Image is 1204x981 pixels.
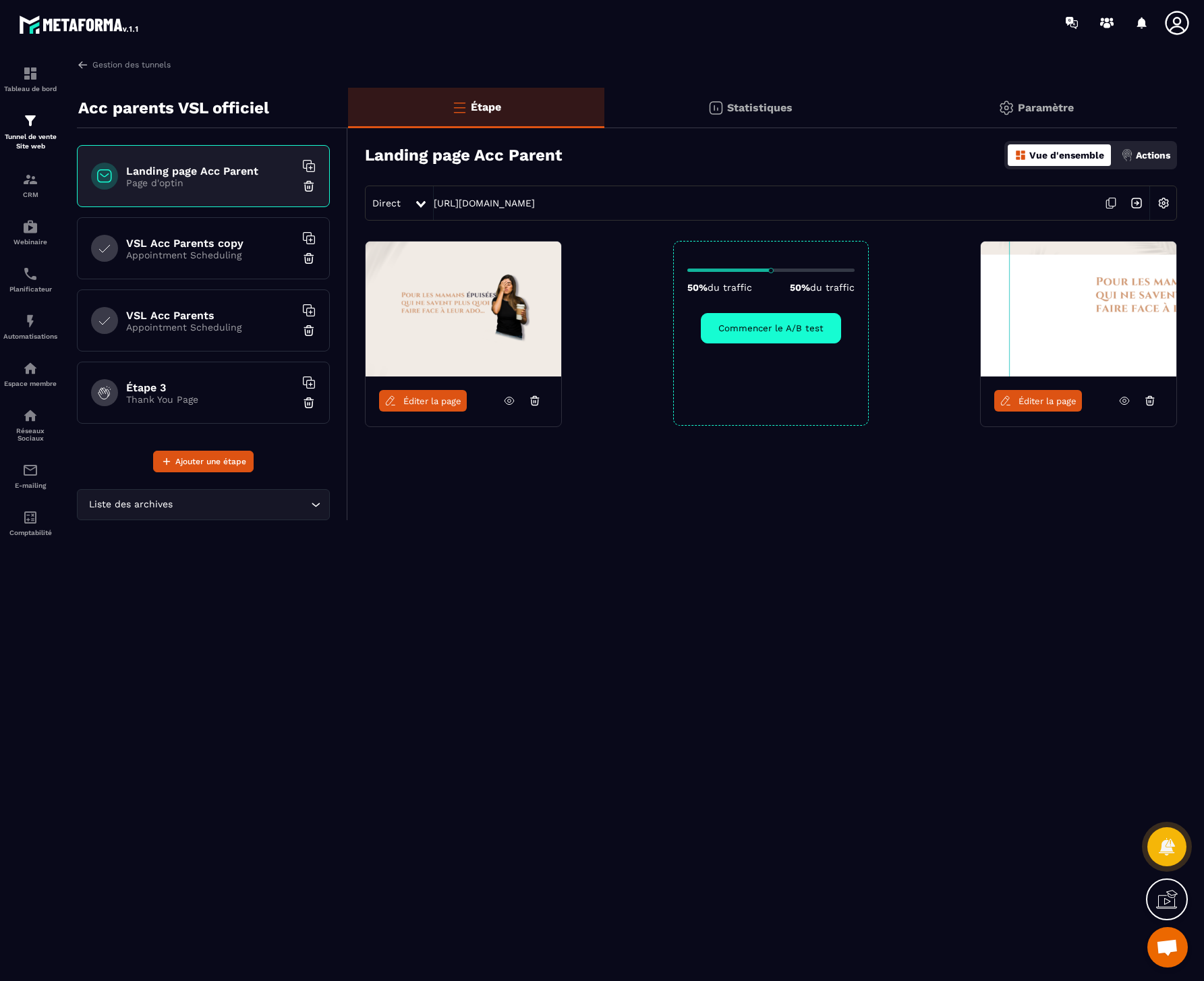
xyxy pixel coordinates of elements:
img: email [22,462,38,478]
a: Éditer la page [379,390,467,412]
img: trash [302,252,316,265]
input: Search for option [175,497,308,512]
h6: Landing page Acc Parent [126,165,295,177]
p: Espace membre [3,380,57,387]
a: formationformationCRM [3,161,57,208]
p: Page d'optin [126,177,295,188]
img: actions.d6e523a2.png [1121,149,1133,161]
img: trash [302,179,316,193]
img: scheduler [22,266,38,282]
a: Gestion des tunnels [77,59,171,71]
div: Open chat [1147,927,1188,968]
a: [URL][DOMAIN_NAME] [434,198,535,208]
img: trash [302,324,316,337]
img: automations [22,360,38,376]
div: Search for option [77,489,330,520]
img: stats.20deebd0.svg [708,100,724,116]
img: trash [302,396,316,410]
a: automationsautomationsEspace membre [3,350,57,397]
p: Appointment Scheduling [126,250,295,260]
img: social-network [22,408,38,424]
a: automationsautomationsAutomatisations [3,303,57,350]
h6: VSL Acc Parents copy [126,237,295,250]
img: logo [19,12,140,36]
img: bars-o.4a397970.svg [451,99,467,115]
p: Paramètre [1018,101,1074,114]
p: Tableau de bord [3,85,57,92]
p: Thank You Page [126,394,295,405]
p: Planificateur [3,285,57,293]
img: image [981,242,1176,376]
button: Commencer le A/B test [701,313,841,343]
p: CRM [3,191,57,198]
h3: Landing page Acc Parent [365,146,562,165]
a: formationformationTableau de bord [3,55,57,103]
p: Tunnel de vente Site web [3,132,57,151]
p: Acc parents VSL officiel [78,94,269,121]
span: Liste des archives [86,497,175,512]
img: automations [22,313,38,329]
span: Direct [372,198,401,208]
img: formation [22,171,38,188]
img: accountant [22,509,38,526]
img: formation [22,65,38,82]
img: arrow [77,59,89,71]
a: schedulerschedulerPlanificateur [3,256,57,303]
p: Webinaire [3,238,57,246]
a: social-networksocial-networkRéseaux Sociaux [3,397,57,452]
img: formation [22,113,38,129]
p: Appointment Scheduling [126,322,295,333]
img: setting-w.858f3a88.svg [1151,190,1176,216]
p: Réseaux Sociaux [3,427,57,442]
span: Éditer la page [403,396,461,406]
a: automationsautomationsWebinaire [3,208,57,256]
button: Ajouter une étape [153,451,254,472]
p: Statistiques [727,101,793,114]
a: emailemailE-mailing [3,452,57,499]
img: setting-gr.5f69749f.svg [998,100,1014,116]
span: du traffic [810,282,855,293]
p: Actions [1136,150,1170,161]
img: dashboard-orange.40269519.svg [1014,149,1027,161]
p: 50% [687,282,752,293]
p: Vue d'ensemble [1029,150,1104,161]
a: formationformationTunnel de vente Site web [3,103,57,161]
p: 50% [790,282,855,293]
h6: Étape 3 [126,381,295,394]
p: Comptabilité [3,529,57,536]
p: E-mailing [3,482,57,489]
a: accountantaccountantComptabilité [3,499,57,546]
img: image [366,242,561,376]
span: du traffic [708,282,752,293]
a: Éditer la page [994,390,1082,412]
p: Automatisations [3,333,57,340]
span: Éditer la page [1019,396,1077,406]
p: Étape [471,101,501,113]
img: arrow-next.bcc2205e.svg [1124,190,1149,216]
span: Ajouter une étape [175,455,246,468]
img: automations [22,219,38,235]
h6: VSL Acc Parents [126,309,295,322]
